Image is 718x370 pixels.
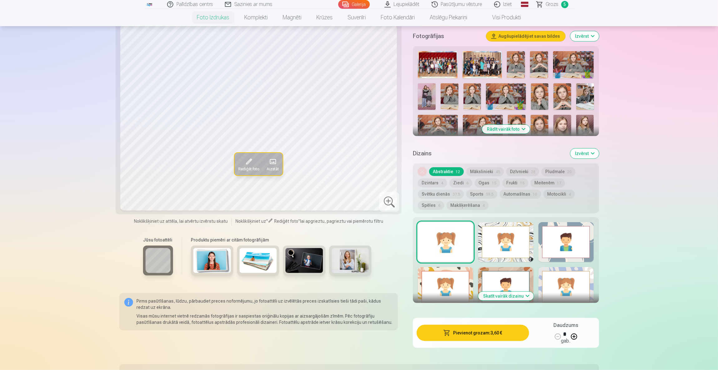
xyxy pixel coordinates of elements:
[466,190,497,198] button: Sports59.5
[235,219,266,224] span: Noklikšķiniet uz
[506,167,539,176] button: Dzīvnieki28
[569,192,571,197] span: 4
[496,170,500,174] span: 45
[441,181,443,185] span: 4
[146,2,153,6] img: /fa1
[475,9,529,26] a: Visi produkti
[275,9,309,26] a: Magnēti
[553,322,578,329] h5: Daudzums
[482,125,530,134] button: Rādīt vairāk foto
[478,292,534,300] button: Skatīt vairāk dizainu
[486,31,565,41] button: Augšupielādējiet savas bildes
[543,190,575,198] button: Motocikli4
[188,237,374,243] h6: Produktu piemēri ar citām fotogrāfijām
[298,219,300,224] span: "
[417,325,529,341] button: Pievienot grozam:3,60 €
[374,9,423,26] a: Foto kalendāri
[423,9,475,26] a: Atslēgu piekariņi
[438,203,440,208] span: 6
[447,201,488,210] button: Makšķerēšana4
[570,31,599,41] button: Izvērst
[531,178,565,187] button: Meitenēm17
[137,298,393,310] p: Pirms pasūtīšanas, lūdzu, pārbaudiet preces noformējumu, jo fotoattēli uz izvēlētās preces izskat...
[466,167,504,176] button: Mākslinieki45
[542,167,575,176] button: Pludmale20
[546,1,559,8] span: Grozs
[237,9,275,26] a: Komplekti
[238,167,259,172] span: Rediģēt foto
[486,192,493,197] span: 59.5
[143,237,173,243] h6: Jūsu fotoattēli
[503,178,528,187] button: Frukti15
[418,201,444,210] button: Spēles6
[267,167,279,172] span: Aizstāt
[456,170,460,174] span: 12
[570,148,599,158] button: Izvērst
[340,9,374,26] a: Suvenīri
[520,181,524,185] span: 15
[309,9,340,26] a: Krūzes
[500,190,541,198] button: Automašīnas10
[453,192,460,197] span: 37.5
[263,153,283,175] button: Aizstāt
[429,167,464,176] button: Abstraktie12
[483,203,485,208] span: 4
[533,192,537,197] span: 10
[492,181,496,185] span: 15
[567,170,572,174] span: 20
[475,178,500,187] button: Ogas15
[466,181,468,185] span: 6
[557,181,561,185] span: 17
[561,1,568,8] span: 5
[531,170,535,174] span: 28
[137,313,393,325] p: Visas mūsu internet vietnē redzamās fotogrāfijas ir saspiestas oriģinālu kopijas ar aizsargājošām...
[418,190,464,198] button: Svētku dienās37.5
[266,219,268,224] span: "
[134,218,228,224] span: Noklikšķiniet uz attēla, lai atvērtu izvērstu skatu
[274,219,298,224] span: Rediģēt foto
[449,178,472,187] button: Ziedi6
[418,178,447,187] button: Dzintars4
[300,219,383,224] span: lai apgrieztu, pagrieztu vai piemērotu filtru
[190,9,237,26] a: Foto izdrukas
[235,153,263,175] button: Rediģēt foto
[413,149,565,158] h5: Dizains
[413,32,481,41] h5: Fotogrāfijas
